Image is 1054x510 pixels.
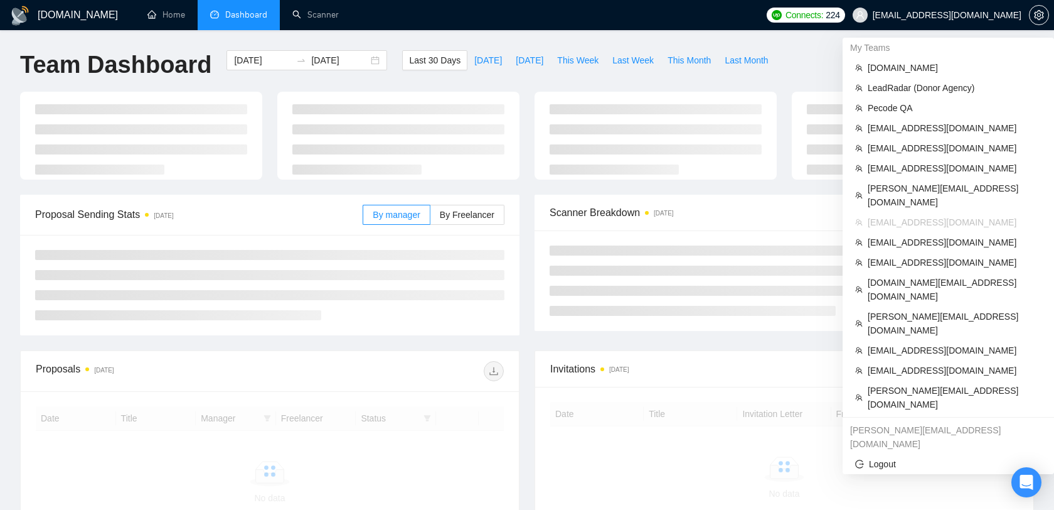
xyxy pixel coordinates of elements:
span: logout [855,460,864,469]
button: Last 30 Days [402,50,467,70]
span: to [296,55,306,65]
button: [DATE] [467,50,509,70]
span: 224 [826,8,839,22]
h1: Team Dashboard [20,50,211,80]
span: [EMAIL_ADDRESS][DOMAIN_NAME] [868,364,1041,377]
span: [DATE] [516,53,543,67]
span: Logout [855,457,1041,471]
button: Last Month [718,50,775,70]
div: Open Intercom Messenger [1011,467,1041,497]
time: [DATE] [609,366,629,373]
input: End date [311,53,368,67]
button: setting [1029,5,1049,25]
span: Proposal Sending Stats [35,207,363,222]
span: This Week [557,53,599,67]
span: team [855,320,863,327]
span: swap-right [296,55,306,65]
img: logo [10,6,30,26]
div: Proposals [36,361,270,381]
span: Invitations [550,361,1018,377]
span: team [855,144,863,152]
span: [PERSON_NAME][EMAIL_ADDRESS][DOMAIN_NAME] [868,384,1041,411]
span: [DOMAIN_NAME] [868,61,1041,75]
span: user [856,11,865,19]
span: [DATE] [474,53,502,67]
button: Last Week [605,50,661,70]
button: This Month [661,50,718,70]
time: [DATE] [654,210,673,217]
span: [EMAIL_ADDRESS][DOMAIN_NAME] [868,256,1041,269]
span: Last 30 Days [409,53,460,67]
span: [PERSON_NAME][EMAIL_ADDRESS][DOMAIN_NAME] [868,182,1041,209]
span: Connects: [785,8,823,22]
span: By Freelancer [440,210,494,220]
span: LeadRadar (Donor Agency) [868,81,1041,95]
span: team [855,347,863,354]
span: [EMAIL_ADDRESS][DOMAIN_NAME] [868,236,1041,249]
span: By manager [373,210,420,220]
span: [EMAIL_ADDRESS][DOMAIN_NAME] [868,215,1041,229]
input: Start date [234,53,291,67]
span: [PERSON_NAME][EMAIL_ADDRESS][DOMAIN_NAME] [868,310,1041,337]
span: Last Week [612,53,654,67]
span: This Month [668,53,711,67]
span: setting [1030,10,1048,20]
span: team [855,84,863,92]
span: dashboard [210,10,219,19]
a: setting [1029,10,1049,20]
button: [DATE] [509,50,550,70]
span: team [855,259,863,266]
span: Last Month [725,53,768,67]
span: team [855,286,863,293]
img: upwork-logo.png [772,10,782,20]
span: team [855,165,863,172]
a: homeHome [147,9,185,20]
span: team [855,239,863,246]
span: team [855,124,863,132]
a: searchScanner [292,9,339,20]
button: This Week [550,50,605,70]
span: Dashboard [225,9,267,20]
span: [EMAIL_ADDRESS][DOMAIN_NAME] [868,121,1041,135]
div: stefan.karaseu@gigradar.io [843,420,1054,454]
span: team [855,394,863,401]
span: [EMAIL_ADDRESS][DOMAIN_NAME] [868,344,1041,357]
span: team [855,219,863,226]
span: [EMAIL_ADDRESS][DOMAIN_NAME] [868,141,1041,155]
time: [DATE] [94,367,114,374]
span: team [855,64,863,72]
span: team [855,192,863,199]
span: [EMAIL_ADDRESS][DOMAIN_NAME] [868,161,1041,175]
span: team [855,367,863,374]
span: [DOMAIN_NAME][EMAIL_ADDRESS][DOMAIN_NAME] [868,276,1041,303]
span: Pecode QA [868,101,1041,115]
time: [DATE] [154,212,173,219]
span: team [855,104,863,112]
div: My Teams [843,38,1054,58]
span: Scanner Breakdown [550,205,1019,220]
